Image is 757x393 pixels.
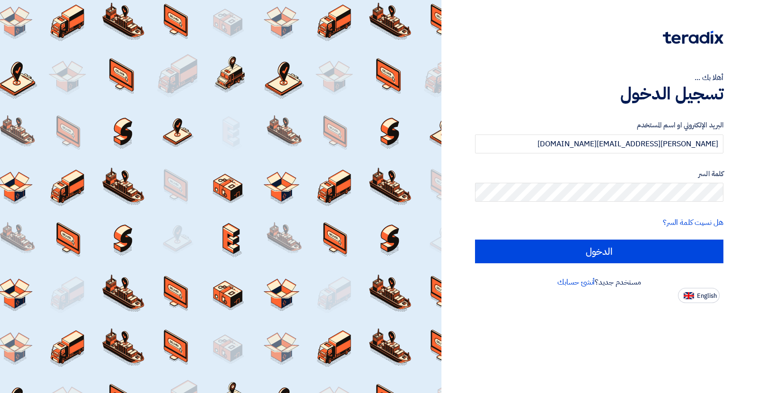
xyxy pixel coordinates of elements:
input: أدخل بريد العمل الإلكتروني او اسم المستخدم الخاص بك ... [475,134,723,153]
label: كلمة السر [475,169,723,179]
label: البريد الإلكتروني او اسم المستخدم [475,120,723,131]
div: مستخدم جديد؟ [475,277,723,288]
button: English [678,288,720,303]
span: English [697,293,717,299]
img: Teradix logo [663,31,723,44]
a: هل نسيت كلمة السر؟ [663,217,723,228]
a: أنشئ حسابك [557,277,595,288]
div: أهلا بك ... [475,72,723,83]
img: en-US.png [684,292,694,299]
h1: تسجيل الدخول [475,83,723,104]
input: الدخول [475,240,723,263]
